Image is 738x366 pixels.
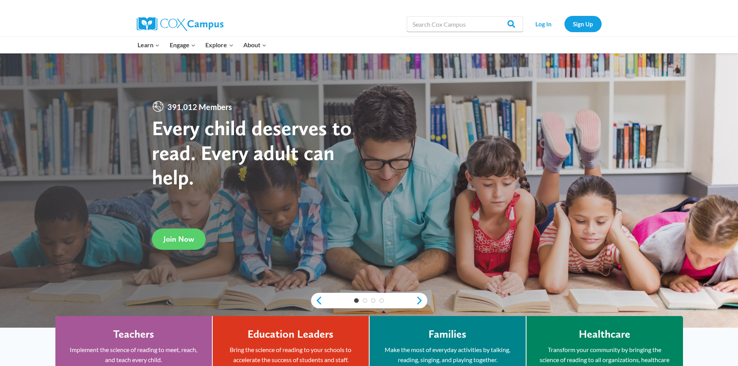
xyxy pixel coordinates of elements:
[371,298,376,303] a: 3
[416,296,427,305] a: next
[205,40,233,50] span: Explore
[527,16,561,32] a: Log In
[137,17,224,31] img: Cox Campus
[170,40,196,50] span: Engage
[138,40,160,50] span: Learn
[243,40,267,50] span: About
[381,345,514,364] p: Make the most of everyday activities by talking, reading, singing, and playing together.
[152,229,206,250] a: Join Now
[113,328,154,341] h4: Teachers
[407,16,523,32] input: Search Cox Campus
[224,345,357,364] p: Bring the science of reading to your schools to accelerate the success of students and staff.
[311,296,323,305] a: previous
[248,328,334,341] h4: Education Leaders
[67,345,200,364] p: Implement the science of reading to meet, reach, and teach every child.
[527,16,602,32] nav: Secondary Navigation
[163,234,194,244] span: Join Now
[311,293,427,308] div: content slider buttons
[363,298,367,303] a: 2
[164,100,235,113] span: 391,012 Members
[354,298,359,303] a: 1
[379,298,384,303] a: 4
[564,16,602,32] a: Sign Up
[133,37,272,53] nav: Primary Navigation
[152,115,352,189] strong: Every child deserves to read. Every adult can help.
[579,328,630,341] h4: Healthcare
[428,328,466,341] h4: Families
